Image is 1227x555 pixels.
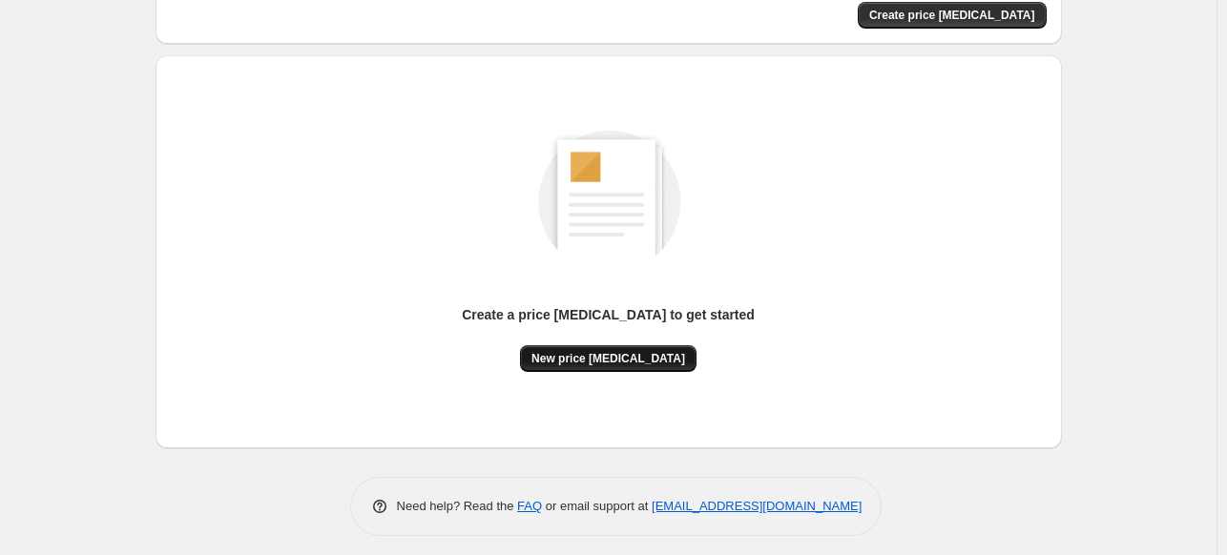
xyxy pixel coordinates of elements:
[858,2,1047,29] button: Create price change job
[531,351,685,366] span: New price [MEDICAL_DATA]
[397,499,518,513] span: Need help? Read the
[652,499,862,513] a: [EMAIL_ADDRESS][DOMAIN_NAME]
[869,8,1035,23] span: Create price [MEDICAL_DATA]
[462,305,755,324] p: Create a price [MEDICAL_DATA] to get started
[517,499,542,513] a: FAQ
[520,345,697,372] button: New price [MEDICAL_DATA]
[542,499,652,513] span: or email support at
